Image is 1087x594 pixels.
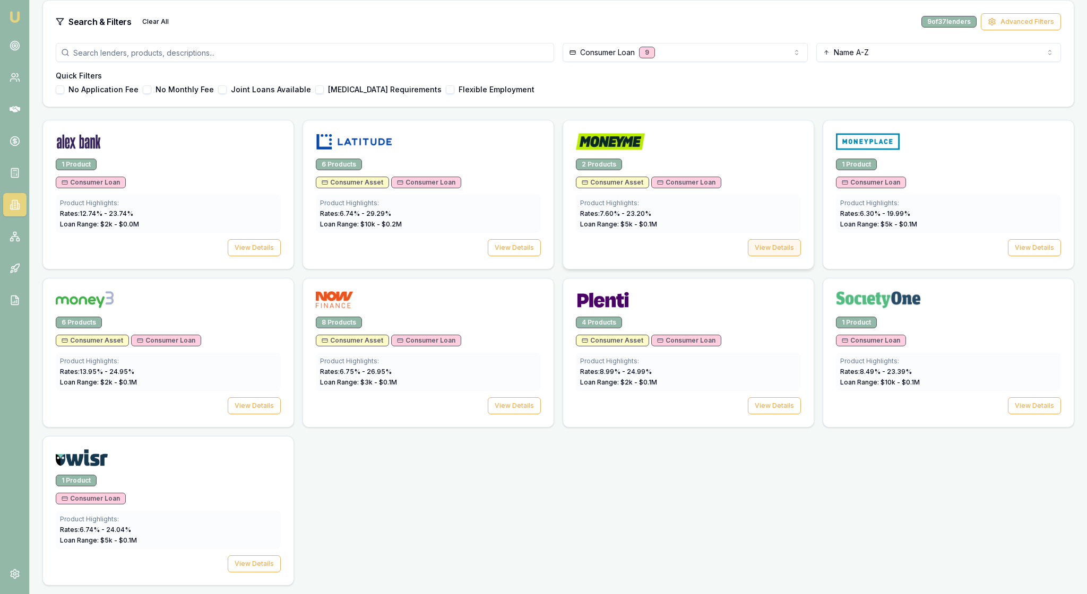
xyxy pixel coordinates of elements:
[68,15,132,28] h3: Search & Filters
[62,178,120,187] span: Consumer Loan
[322,178,383,187] span: Consumer Asset
[56,291,114,308] img: Money3 logo
[56,159,97,170] div: 1 Product
[60,368,134,375] span: Rates: 13.95 % - 24.95 %
[836,159,877,170] div: 1 Product
[316,133,393,150] img: Latitude logo
[842,178,900,187] span: Consumer Loan
[316,159,362,170] div: 6 Products
[576,291,630,308] img: Plenti logo
[840,209,910,217] span: Rates: 6.30 % - 19.99 %
[842,336,900,345] span: Consumer Loan
[823,278,1074,427] a: Society One logo1 ProductConsumer LoanProduct Highlights:Rates:8.49% - 23.39%Loan Range: $10k - $...
[56,43,554,62] input: Search lenders, products, descriptions...
[840,368,912,375] span: Rates: 8.49 % - 23.39 %
[56,449,108,466] img: WISR logo
[488,239,541,256] button: View Details
[231,86,311,93] label: Joint Loans Available
[68,86,139,93] label: No Application Fee
[840,357,1057,365] div: Product Highlights:
[60,209,133,217] span: Rates: 12.74 % - 23.74 %
[303,278,554,427] a: NOW Finance logo8 ProductsConsumer AssetConsumer LoanProduct Highlights:Rates:6.75% - 26.95%Loan ...
[320,368,392,375] span: Rates: 6.75 % - 26.95 %
[303,120,554,269] a: Latitude logo6 ProductsConsumer AssetConsumer LoanProduct Highlights:Rates:6.74% - 29.29%Loan Ran...
[836,133,900,150] img: Money Place logo
[580,357,797,365] div: Product Highlights:
[320,357,537,365] div: Product Highlights:
[56,317,102,328] div: 6 Products
[580,378,657,386] span: Loan Range: $ 2 k - $ 0.1 M
[580,199,797,207] div: Product Highlights:
[657,336,715,345] span: Consumer Loan
[60,515,277,523] div: Product Highlights:
[228,555,281,572] button: View Details
[320,199,537,207] div: Product Highlights:
[840,220,917,228] span: Loan Range: $ 5 k - $ 0.1 M
[563,120,814,269] a: Money Me logo2 ProductsConsumer AssetConsumer LoanProduct Highlights:Rates:7.60% - 23.20%Loan Ran...
[228,239,281,256] button: View Details
[8,11,21,23] img: emu-icon-u.png
[580,368,652,375] span: Rates: 8.99 % - 24.99 %
[840,199,1057,207] div: Product Highlights:
[60,357,277,365] div: Product Highlights:
[748,239,801,256] button: View Details
[316,317,362,328] div: 8 Products
[60,199,277,207] div: Product Highlights:
[840,378,920,386] span: Loan Range: $ 10 k - $ 0.1 M
[320,378,397,386] span: Loan Range: $ 3 k - $ 0.1 M
[316,291,353,308] img: NOW Finance logo
[657,178,715,187] span: Consumer Loan
[42,120,294,269] a: Alex Bank logo1 ProductConsumer LoanProduct Highlights:Rates:12.74% - 23.74%Loan Range: $2k - $0....
[322,336,383,345] span: Consumer Asset
[397,178,455,187] span: Consumer Loan
[56,133,101,150] img: Alex Bank logo
[582,178,643,187] span: Consumer Asset
[580,220,657,228] span: Loan Range: $ 5 k - $ 0.1 M
[582,336,643,345] span: Consumer Asset
[921,16,977,28] div: 9 of 37 lenders
[836,317,877,328] div: 1 Product
[488,397,541,414] button: View Details
[576,159,622,170] div: 2 Products
[836,291,921,308] img: Society One logo
[60,526,131,534] span: Rates: 6.74 % - 24.04 %
[320,209,391,217] span: Rates: 6.74 % - 29.29 %
[1008,239,1061,256] button: View Details
[328,86,442,93] label: [MEDICAL_DATA] Requirements
[563,278,814,427] a: Plenti logo4 ProductsConsumer AssetConsumer LoanProduct Highlights:Rates:8.99% - 24.99%Loan Range...
[56,475,97,486] div: 1 Product
[62,494,120,503] span: Consumer Loan
[981,13,1061,30] button: Advanced Filters
[136,13,175,30] button: Clear All
[60,536,137,544] span: Loan Range: $ 5 k - $ 0.1 M
[823,120,1074,269] a: Money Place logo1 ProductConsumer LoanProduct Highlights:Rates:6.30% - 19.99%Loan Range: $5k - $0...
[60,220,139,228] span: Loan Range: $ 2 k - $ 0.0 M
[62,336,123,345] span: Consumer Asset
[748,397,801,414] button: View Details
[320,220,402,228] span: Loan Range: $ 10 k - $ 0.2 M
[42,278,294,427] a: Money3 logo6 ProductsConsumer AssetConsumer LoanProduct Highlights:Rates:13.95% - 24.95%Loan Rang...
[1008,397,1061,414] button: View Details
[576,317,622,328] div: 4 Products
[42,436,294,586] a: WISR logo1 ProductConsumer LoanProduct Highlights:Rates:6.74% - 24.04%Loan Range: $5k - $0.1MView...
[576,133,645,150] img: Money Me logo
[459,86,534,93] label: Flexible Employment
[60,378,137,386] span: Loan Range: $ 2 k - $ 0.1 M
[137,336,195,345] span: Consumer Loan
[397,336,455,345] span: Consumer Loan
[156,86,214,93] label: No Monthly Fee
[228,397,281,414] button: View Details
[56,71,1061,81] h4: Quick Filters
[580,209,651,217] span: Rates: 7.60 % - 23.20 %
